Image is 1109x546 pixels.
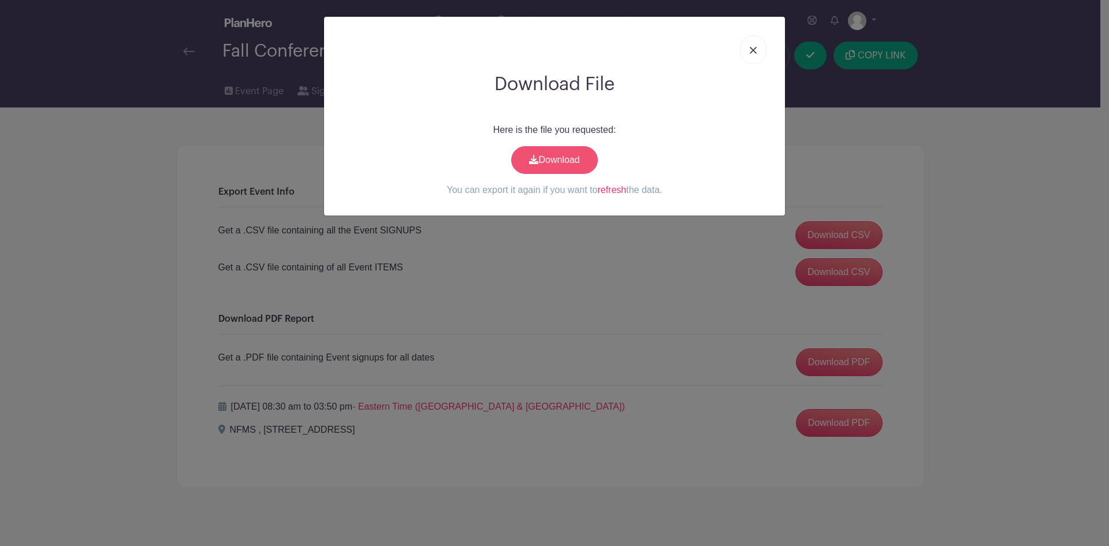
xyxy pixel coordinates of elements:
a: refresh [597,185,626,195]
a: Download [511,146,598,174]
p: You can export it again if you want to the data. [333,183,776,197]
p: Here is the file you requested: [333,123,776,137]
h2: Download File [333,73,776,95]
img: close_button-5f87c8562297e5c2d7936805f587ecaba9071eb48480494691a3f1689db116b3.svg [750,47,757,54]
